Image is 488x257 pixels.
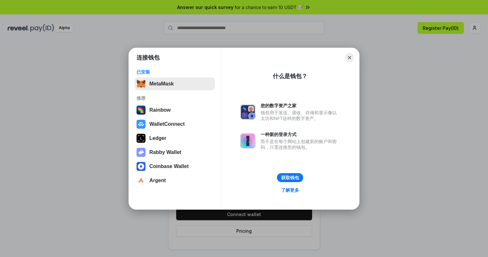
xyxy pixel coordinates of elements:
div: 什么是钱包？ [273,72,307,80]
button: Ledger [135,132,215,145]
button: Close [345,53,354,62]
div: 推荐 [137,95,213,101]
button: WalletConnect [135,118,215,131]
div: 已安装 [137,69,213,75]
div: Rainbow [149,107,171,113]
img: svg+xml,%3Csvg%20width%3D%2228%22%20height%3D%2228%22%20viewBox%3D%220%200%2028%2028%22%20fill%3D... [137,176,146,185]
button: Argent [135,174,215,187]
button: Coinbase Wallet [135,160,215,173]
button: 获取钱包 [277,173,303,182]
div: Ledger [149,135,166,141]
div: 一种新的登录方式 [261,132,340,137]
img: svg+xml,%3Csvg%20fill%3D%22none%22%20height%3D%2233%22%20viewBox%3D%220%200%2035%2033%22%20width%... [137,79,146,88]
div: MetaMask [149,81,174,87]
h1: 连接钱包 [137,54,160,61]
div: 获取钱包 [281,175,299,181]
button: Rainbow [135,104,215,116]
div: 您的数字资产之家 [261,103,340,108]
div: Rabby Wallet [149,149,181,155]
img: svg+xml,%3Csvg%20width%3D%22120%22%20height%3D%22120%22%20viewBox%3D%220%200%20120%20120%22%20fil... [137,106,146,115]
button: MetaMask [135,77,215,90]
img: svg+xml,%3Csvg%20xmlns%3D%22http%3A%2F%2Fwww.w3.org%2F2000%2Fsvg%22%20fill%3D%22none%22%20viewBox... [137,148,146,157]
img: svg+xml,%3Csvg%20xmlns%3D%22http%3A%2F%2Fwww.w3.org%2F2000%2Fsvg%22%20fill%3D%22none%22%20viewBox... [240,133,256,149]
div: WalletConnect [149,121,185,127]
button: Rabby Wallet [135,146,215,159]
div: Coinbase Wallet [149,164,189,169]
a: 了解更多 [277,186,303,194]
img: svg+xml,%3Csvg%20xmlns%3D%22http%3A%2F%2Fwww.w3.org%2F2000%2Fsvg%22%20fill%3D%22none%22%20viewBox... [240,104,256,120]
img: svg+xml,%3Csvg%20width%3D%2228%22%20height%3D%2228%22%20viewBox%3D%220%200%2028%2028%22%20fill%3D... [137,162,146,171]
div: Argent [149,178,166,183]
div: 而不是在每个网站上创建新的账户和密码，只需连接您的钱包。 [261,139,340,150]
img: svg+xml,%3Csvg%20width%3D%2228%22%20height%3D%2228%22%20viewBox%3D%220%200%2028%2028%22%20fill%3D... [137,120,146,129]
div: 钱包用于发送、接收、存储和显示像以太坊和NFT这样的数字资产。 [261,110,340,121]
img: svg+xml,%3Csvg%20xmlns%3D%22http%3A%2F%2Fwww.w3.org%2F2000%2Fsvg%22%20width%3D%2228%22%20height%3... [137,134,146,143]
div: 了解更多 [281,187,299,193]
